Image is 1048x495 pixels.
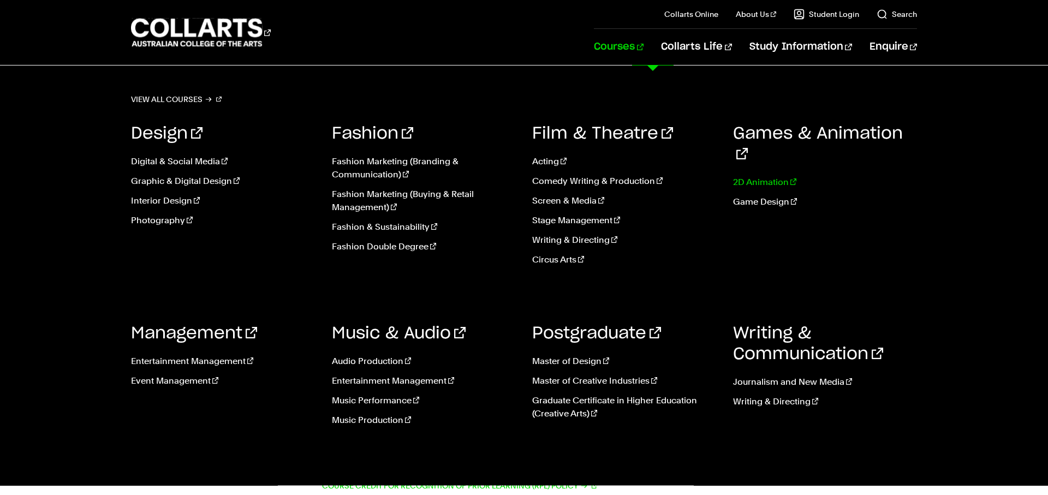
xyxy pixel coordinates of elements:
a: Screen & Media [532,194,717,207]
a: Fashion Marketing (Branding & Communication) [332,155,516,181]
a: Writing & Communication [733,325,883,362]
a: Interior Design [131,194,315,207]
a: Journalism and New Media [733,375,918,389]
a: 2D Animation [733,176,918,189]
a: Student Login [794,9,859,20]
a: Event Management [131,374,315,387]
a: Course Credit for Recognition of Prior Learning (RPL) Policy [322,478,597,493]
a: Master of Design [532,355,717,368]
a: Music & Audio [332,325,466,342]
a: Graduate Certificate in Higher Education (Creative Arts) [532,394,717,420]
a: Postgraduate [532,325,661,342]
a: Fashion Double Degree [332,240,516,253]
a: Photography [131,214,315,227]
a: Audio Production [332,355,516,368]
a: Game Design [733,195,918,208]
a: Management [131,325,257,342]
a: Design [131,126,203,142]
a: Fashion [332,126,413,142]
a: Study Information [749,29,852,65]
a: About Us [736,9,776,20]
a: Fashion Marketing (Buying & Retail Management) [332,188,516,214]
a: Acting [532,155,717,168]
a: Entertainment Management [332,374,516,387]
a: Comedy Writing & Production [532,175,717,188]
a: Writing & Directing [532,234,717,247]
a: Games & Animation [733,126,903,163]
a: Collarts Online [664,9,718,20]
a: Circus Arts [532,253,717,266]
a: Master of Creative Industries [532,374,717,387]
a: Search [877,9,917,20]
a: Courses [594,29,644,65]
a: Enquire [870,29,917,65]
a: Film & Theatre [532,126,673,142]
a: View all courses [131,92,222,107]
a: Entertainment Management [131,355,315,368]
a: Music Production [332,414,516,427]
div: Go to homepage [131,17,271,48]
a: Digital & Social Media [131,155,315,168]
a: Music Performance [332,394,516,407]
a: Stage Management [532,214,717,227]
a: Collarts Life [661,29,731,65]
a: Writing & Directing [733,395,918,408]
a: Fashion & Sustainability [332,220,516,234]
a: Graphic & Digital Design [131,175,315,188]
